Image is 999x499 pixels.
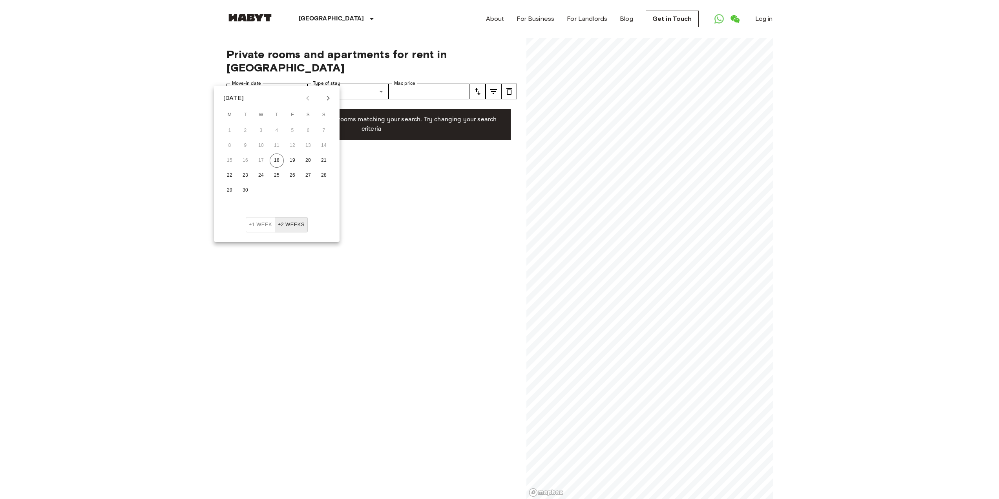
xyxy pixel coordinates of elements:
[301,168,315,183] button: 27
[238,168,252,183] button: 23
[254,168,268,183] button: 24
[270,154,284,168] button: 18
[394,80,415,87] label: Max price
[301,107,315,123] span: Saturday
[275,217,308,232] button: ±2 weeks
[711,11,727,27] a: Open WhatsApp
[285,107,300,123] span: Friday
[470,84,486,99] button: tune
[317,107,331,123] span: Sunday
[501,84,517,99] button: tune
[321,91,335,105] button: Next month
[254,107,268,123] span: Wednesday
[246,217,308,232] div: Move In Flexibility
[317,154,331,168] button: 21
[517,14,554,24] a: For Business
[226,48,517,74] span: Private rooms and apartments for rent in [GEOGRAPHIC_DATA]
[239,115,504,134] p: Unfortunately there are no free rooms matching your search. Try changing your search criteria
[755,14,773,24] a: Log in
[486,84,501,99] button: tune
[317,168,331,183] button: 28
[223,93,244,103] div: [DATE]
[285,168,300,183] button: 26
[223,183,237,197] button: 29
[270,107,284,123] span: Thursday
[232,80,261,87] label: Move-in date
[313,80,340,87] label: Type of stay
[238,107,252,123] span: Tuesday
[301,154,315,168] button: 20
[620,14,633,24] a: Blog
[246,217,275,232] button: ±1 week
[285,154,300,168] button: 19
[529,488,563,497] a: Mapbox logo
[646,11,699,27] a: Get in Touch
[567,14,607,24] a: For Landlords
[226,14,274,22] img: Habyt
[299,14,364,24] p: [GEOGRAPHIC_DATA]
[223,168,237,183] button: 22
[223,107,237,123] span: Monday
[270,168,284,183] button: 25
[727,11,743,27] a: Open WeChat
[486,14,504,24] a: About
[238,183,252,197] button: 30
